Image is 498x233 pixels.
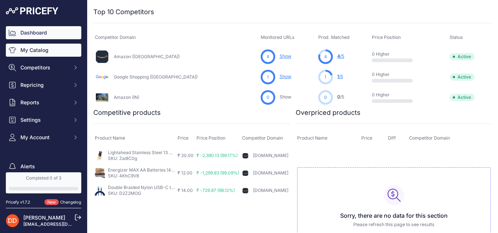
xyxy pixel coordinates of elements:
[266,53,269,60] span: 4
[6,79,81,92] button: Repricing
[95,35,136,40] span: Competitor Domain
[20,134,68,141] span: My Account
[372,35,401,40] span: Price Position
[114,74,198,80] a: Google Shopping ([GEOGRAPHIC_DATA])
[20,99,68,106] span: Reports
[372,92,419,98] p: 0 Higher
[242,135,283,141] span: Competitor Domain
[324,74,326,80] span: 1
[23,221,100,227] a: [EMAIL_ADDRESS][DOMAIN_NAME]
[108,190,175,196] p: SKU: D2Z2MOG
[23,214,65,221] a: [PERSON_NAME]
[261,35,295,40] span: Monitored URLs
[178,153,194,158] span: ₹ 20.00
[178,188,193,193] span: ₹ 14.00
[253,188,288,193] a: [DOMAIN_NAME]
[20,64,68,71] span: Competitors
[197,188,235,193] span: ₹ -729.87 (98.12%)
[6,113,81,126] button: Settings
[296,108,361,118] h2: Overpriced products
[324,94,327,101] span: 0
[337,94,344,100] a: 0/5
[450,73,475,81] span: Active
[197,170,239,176] span: ₹ -1,299.83 (99.09%)
[6,61,81,74] button: Competitors
[44,199,59,205] span: New
[303,221,485,228] p: Please refresh this page to see results
[361,135,372,141] span: Price
[6,199,30,205] div: Pricefy v1.7.2
[197,153,238,158] span: ₹ -2,390.13 (99.17%)
[450,53,475,60] span: Active
[95,135,125,141] span: Product Name
[60,200,81,205] a: Changelog
[6,26,81,39] a: Dashboard
[108,173,175,179] p: SKU: 4KhC9V8
[6,44,81,57] a: My Catalog
[372,72,419,77] p: 0 Higher
[108,167,245,173] a: Energizer MAX AA Batteries (48 Pack), Double A Alkaline Batteries
[93,108,161,118] h2: Competitive products
[108,185,280,190] a: Double Braided Nylon USB-C to USB-A 2.0 Fast Charging Cable, 3A - 6-Foot, Silver
[324,53,327,60] span: 4
[20,116,68,124] span: Settings
[409,135,450,141] span: Competitor Domain
[337,94,340,100] span: 0
[372,51,419,57] p: 0 Higher
[253,170,288,176] a: [DOMAIN_NAME]
[337,74,339,79] span: 1
[253,153,288,158] a: [DOMAIN_NAME]
[6,96,81,109] button: Reports
[297,135,327,141] span: Product Name
[6,172,81,193] a: Completed 0 of 3
[6,7,58,15] img: Pricefy Logo
[9,175,78,181] div: Completed 0 of 3
[450,35,463,40] span: Status
[6,160,81,173] a: Alerts
[93,7,154,17] h2: Top 10 Competitors
[6,131,81,144] button: My Account
[388,135,396,141] span: Diff
[337,74,343,79] a: 1/5
[280,74,291,79] a: Show
[197,135,225,141] span: Price Position
[337,53,344,59] a: 4/5
[108,156,175,161] p: SKU: ZadlC0g
[108,150,271,155] a: Lightahead Stainless Steel 13 Pieces Kitchen Knife Set with Rubber Wood Block
[20,81,68,89] span: Repricing
[280,53,291,59] a: Show
[303,211,485,220] h3: Sorry, there are no data for this section
[114,54,180,59] a: Amazon ([GEOGRAPHIC_DATA])
[280,94,291,100] a: Show
[6,26,81,201] nav: Sidebar
[178,170,192,176] span: ₹ 12.00
[450,94,475,101] span: Active
[267,74,269,80] span: 1
[114,95,139,100] a: Amazon (IN)
[178,135,188,141] span: Price
[337,53,340,59] span: 4
[318,35,350,40] span: Prod. Matched
[266,94,269,101] span: 0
